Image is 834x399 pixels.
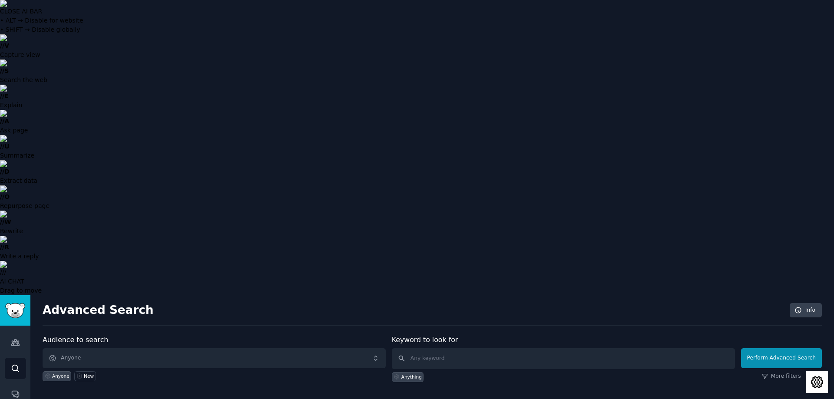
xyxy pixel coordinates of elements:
div: Anything [401,374,422,380]
div: Anyone [52,373,69,379]
label: Keyword to look for [392,336,458,344]
button: Perform Advanced Search [741,348,822,368]
input: Any keyword [392,348,735,369]
a: New [74,371,96,381]
button: Anyone [43,348,386,368]
h2: Advanced Search [43,303,785,317]
a: Info [790,303,822,318]
a: More filters [762,373,801,380]
img: GummySearch logo [5,303,25,318]
label: Audience to search [43,336,108,344]
div: New [84,373,94,379]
